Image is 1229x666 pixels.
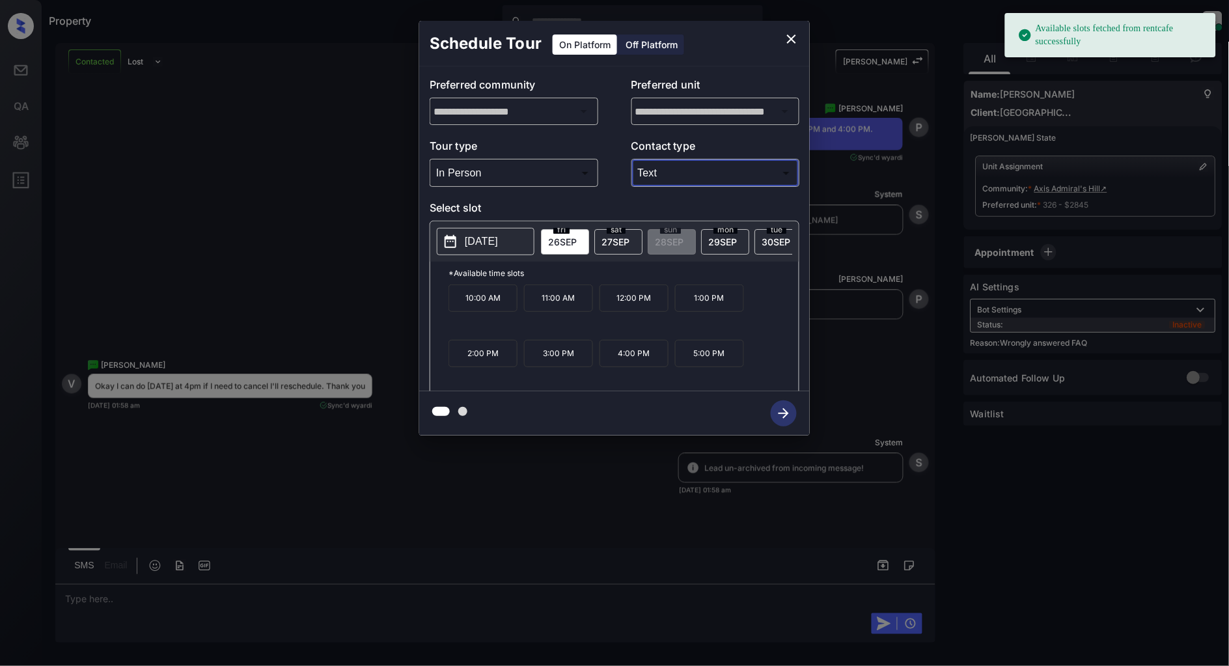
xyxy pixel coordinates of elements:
p: Preferred unit [631,77,800,98]
span: fri [553,226,570,234]
span: mon [713,226,738,234]
div: Text [635,162,797,184]
p: 2:00 PM [449,340,518,367]
p: [DATE] [465,234,498,249]
h2: Schedule Tour [419,21,552,66]
p: 11:00 AM [524,284,593,312]
div: date-select [594,229,642,255]
p: 1:00 PM [675,284,744,312]
p: Contact type [631,138,800,159]
span: 26 SEP [548,236,577,247]
p: 10:00 AM [449,284,518,312]
span: 27 SEP [601,236,629,247]
span: 29 SEP [708,236,737,247]
p: 3:00 PM [524,340,593,367]
div: date-select [541,229,589,255]
div: date-select [754,229,803,255]
p: 12:00 PM [600,284,669,312]
p: 4:00 PM [600,340,669,367]
span: 30 SEP [762,236,790,247]
div: On Platform [553,35,617,55]
p: Select slot [430,200,799,221]
button: close [779,26,805,52]
p: 5:00 PM [675,340,744,367]
span: tue [767,226,786,234]
button: btn-next [763,396,805,430]
p: Tour type [430,138,598,159]
p: Preferred community [430,77,598,98]
span: sat [607,226,626,234]
div: date-select [701,229,749,255]
div: Available slots fetched from rentcafe successfully [1018,17,1206,53]
div: Off Platform [619,35,684,55]
p: *Available time slots [449,262,799,284]
button: [DATE] [437,228,534,255]
div: In Person [433,162,595,184]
